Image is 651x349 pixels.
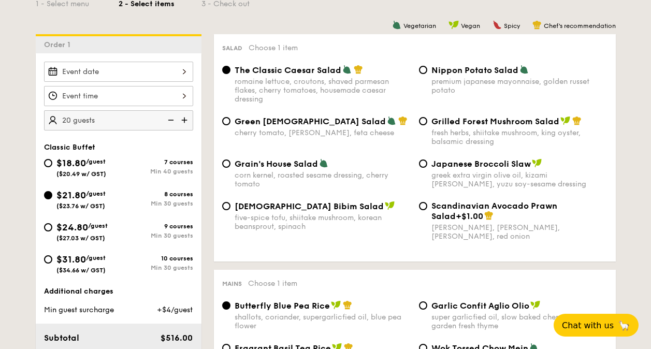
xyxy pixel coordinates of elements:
[44,62,193,82] input: Event date
[56,254,86,265] span: $31.80
[431,128,607,146] div: fresh herbs, shiitake mushroom, king oyster, balsamic dressing
[544,22,616,30] span: Chef's recommendation
[331,300,341,310] img: icon-vegan.f8ff3823.svg
[387,116,396,125] img: icon-vegetarian.fe4039eb.svg
[319,158,328,168] img: icon-vegetarian.fe4039eb.svg
[560,116,571,125] img: icon-vegan.f8ff3823.svg
[249,43,298,52] span: Choose 1 item
[44,86,193,106] input: Event time
[119,255,193,262] div: 10 courses
[419,159,427,168] input: Japanese Broccoli Slawgreek extra virgin olive oil, kizami [PERSON_NAME], yuzu soy-sesame dressing
[431,223,607,241] div: [PERSON_NAME], [PERSON_NAME], [PERSON_NAME], red onion
[235,201,384,211] span: [DEMOGRAPHIC_DATA] Bibim Salad
[431,313,607,330] div: super garlicfied oil, slow baked cherry tomatoes, garden fresh thyme
[56,235,105,242] span: ($27.03 w/ GST)
[119,232,193,239] div: Min 30 guests
[235,117,386,126] span: Green [DEMOGRAPHIC_DATA] Salad
[235,159,318,169] span: Grain's House Salad
[419,301,427,310] input: Garlic Confit Aglio Oliosuper garlicfied oil, slow baked cherry tomatoes, garden fresh thyme
[119,168,193,175] div: Min 40 guests
[235,301,330,311] span: Butterfly Blue Pea Rice
[56,170,106,178] span: ($20.49 w/ GST)
[419,66,427,74] input: Nippon Potato Saladpremium japanese mayonnaise, golden russet potato
[161,333,193,343] span: $516.00
[222,45,242,52] span: Salad
[342,65,352,74] img: icon-vegetarian.fe4039eb.svg
[484,211,494,220] img: icon-chef-hat.a58ddaea.svg
[44,306,114,314] span: Min guest surcharge
[44,159,52,167] input: $18.80/guest($20.49 w/ GST)7 coursesMin 40 guests
[504,22,520,30] span: Spicy
[56,267,106,274] span: ($34.66 w/ GST)
[398,116,408,125] img: icon-chef-hat.a58ddaea.svg
[530,300,541,310] img: icon-vegan.f8ff3823.svg
[493,20,502,30] img: icon-spicy.37a8142b.svg
[403,22,436,30] span: Vegetarian
[343,300,352,310] img: icon-chef-hat.a58ddaea.svg
[157,306,193,314] span: +$4/guest
[119,191,193,198] div: 8 courses
[222,202,230,210] input: [DEMOGRAPHIC_DATA] Bibim Saladfive-spice tofu, shiitake mushroom, korean beansprout, spinach
[449,20,459,30] img: icon-vegan.f8ff3823.svg
[431,117,559,126] span: Grilled Forest Mushroom Salad
[119,158,193,166] div: 7 courses
[222,117,230,125] input: Green [DEMOGRAPHIC_DATA] Saladcherry tomato, [PERSON_NAME], feta cheese
[519,65,529,74] img: icon-vegetarian.fe4039eb.svg
[44,143,95,152] span: Classic Buffet
[248,279,297,288] span: Choose 1 item
[222,301,230,310] input: Butterfly Blue Pea Riceshallots, coriander, supergarlicfied oil, blue pea flower
[385,201,395,210] img: icon-vegan.f8ff3823.svg
[562,321,614,330] span: Chat with us
[532,20,542,30] img: icon-chef-hat.a58ddaea.svg
[44,223,52,231] input: $24.80/guest($27.03 w/ GST)9 coursesMin 30 guests
[354,65,363,74] img: icon-chef-hat.a58ddaea.svg
[419,202,427,210] input: Scandinavian Avocado Prawn Salad+$1.00[PERSON_NAME], [PERSON_NAME], [PERSON_NAME], red onion
[56,222,88,233] span: $24.80
[235,313,411,330] div: shallots, coriander, supergarlicfied oil, blue pea flower
[554,314,639,337] button: Chat with us🦙
[431,301,529,311] span: Garlic Confit Aglio Olio
[431,159,531,169] span: Japanese Broccoli Slaw
[419,117,427,125] input: Grilled Forest Mushroom Saladfresh herbs, shiitake mushroom, king oyster, balsamic dressing
[56,157,86,169] span: $18.80
[44,191,52,199] input: $21.80/guest($23.76 w/ GST)8 coursesMin 30 guests
[532,158,542,168] img: icon-vegan.f8ff3823.svg
[44,110,193,130] input: Number of guests
[235,65,341,75] span: The Classic Caesar Salad
[235,171,411,188] div: corn kernel, roasted sesame dressing, cherry tomato
[431,201,557,221] span: Scandinavian Avocado Prawn Salad
[119,223,193,230] div: 9 courses
[461,22,480,30] span: Vegan
[235,77,411,104] div: romaine lettuce, croutons, shaved parmesan flakes, cherry tomatoes, housemade caesar dressing
[162,110,178,130] img: icon-reduce.1d2dbef1.svg
[572,116,582,125] img: icon-chef-hat.a58ddaea.svg
[431,65,518,75] span: Nippon Potato Salad
[86,254,106,261] span: /guest
[235,213,411,231] div: five-spice tofu, shiitake mushroom, korean beansprout, spinach
[44,40,75,49] span: Order 1
[235,128,411,137] div: cherry tomato, [PERSON_NAME], feta cheese
[88,222,108,229] span: /guest
[222,66,230,74] input: The Classic Caesar Saladromaine lettuce, croutons, shaved parmesan flakes, cherry tomatoes, house...
[44,286,193,297] div: Additional charges
[119,264,193,271] div: Min 30 guests
[178,110,193,130] img: icon-add.58712e84.svg
[119,200,193,207] div: Min 30 guests
[431,77,607,95] div: premium japanese mayonnaise, golden russet potato
[222,159,230,168] input: Grain's House Saladcorn kernel, roasted sesame dressing, cherry tomato
[222,280,242,287] span: Mains
[86,190,106,197] span: /guest
[56,202,105,210] span: ($23.76 w/ GST)
[456,211,483,221] span: +$1.00
[392,20,401,30] img: icon-vegetarian.fe4039eb.svg
[44,333,79,343] span: Subtotal
[44,255,52,264] input: $31.80/guest($34.66 w/ GST)10 coursesMin 30 guests
[86,158,106,165] span: /guest
[431,171,607,188] div: greek extra virgin olive oil, kizami [PERSON_NAME], yuzu soy-sesame dressing
[56,190,86,201] span: $21.80
[618,319,630,331] span: 🦙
